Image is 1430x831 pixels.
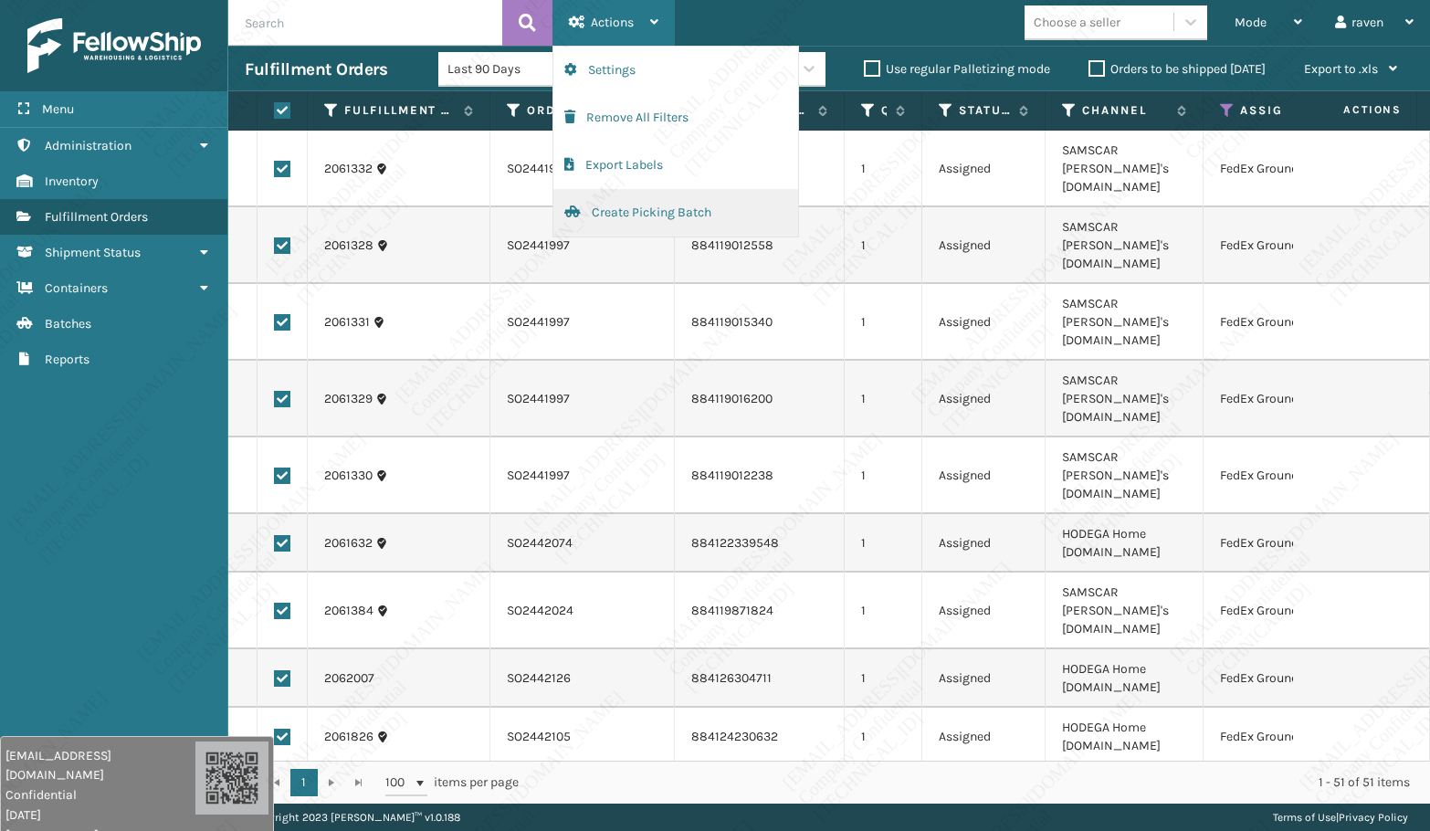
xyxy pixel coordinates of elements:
[691,603,773,618] a: 884119871824
[490,284,675,361] td: SO2441997
[324,534,373,552] a: 2061632
[959,102,1010,119] label: Status
[42,101,74,117] span: Menu
[1204,649,1378,708] td: FedEx Ground
[5,805,195,825] span: [DATE]
[490,207,675,284] td: SO2441997
[845,708,922,766] td: 1
[447,59,589,79] div: Last 90 Days
[845,131,922,207] td: 1
[324,467,373,485] a: 2061330
[1204,207,1378,284] td: FedEx Ground
[1046,361,1204,437] td: SAMSCAR [PERSON_NAME]'s [DOMAIN_NAME]
[324,313,370,331] a: 2061331
[250,804,460,831] p: Copyright 2023 [PERSON_NAME]™ v 1.0.188
[691,314,773,330] a: 884119015340
[527,102,639,119] label: Order Number
[1204,514,1378,573] td: FedEx Ground
[922,437,1046,514] td: Assigned
[922,207,1046,284] td: Assigned
[324,390,373,408] a: 2061329
[1240,102,1342,119] label: Assigned Carrier Service
[553,47,798,94] button: Settings
[45,138,131,153] span: Administration
[45,245,141,260] span: Shipment Status
[490,514,675,573] td: SO2442074
[490,361,675,437] td: SO2441997
[553,189,798,237] button: Create Picking Batch
[1046,573,1204,649] td: SAMSCAR [PERSON_NAME]'s [DOMAIN_NAME]
[1082,102,1168,119] label: Channel
[490,708,675,766] td: SO2442105
[864,61,1050,77] label: Use regular Palletizing mode
[385,773,413,792] span: 100
[344,102,455,119] label: Fulfillment Order Id
[591,15,634,30] span: Actions
[1046,649,1204,708] td: HODEGA Home [DOMAIN_NAME]
[45,209,148,225] span: Fulfillment Orders
[922,131,1046,207] td: Assigned
[1204,131,1378,207] td: FedEx Ground
[1286,95,1413,125] span: Actions
[1339,811,1408,824] a: Privacy Policy
[324,602,373,620] a: 2061384
[1273,804,1408,831] div: |
[1046,437,1204,514] td: SAMSCAR [PERSON_NAME]'s [DOMAIN_NAME]
[922,514,1046,573] td: Assigned
[5,746,195,784] span: [EMAIL_ADDRESS][DOMAIN_NAME]
[1046,708,1204,766] td: HODEGA Home [DOMAIN_NAME]
[691,535,779,551] a: 884122339548
[490,649,675,708] td: SO2442126
[1034,13,1120,32] div: Choose a seller
[324,160,373,178] a: 2061332
[845,573,922,649] td: 1
[45,280,108,296] span: Containers
[845,284,922,361] td: 1
[1204,573,1378,649] td: FedEx Ground
[1046,131,1204,207] td: SAMSCAR [PERSON_NAME]'s [DOMAIN_NAME]
[1304,61,1378,77] span: Export to .xls
[922,573,1046,649] td: Assigned
[1273,811,1336,824] a: Terms of Use
[1204,708,1378,766] td: FedEx Ground
[324,728,373,746] a: 2061826
[691,468,773,483] a: 884119012238
[45,316,91,331] span: Batches
[1204,361,1378,437] td: FedEx Ground
[490,573,675,649] td: SO2442024
[845,361,922,437] td: 1
[45,352,89,367] span: Reports
[922,649,1046,708] td: Assigned
[845,437,922,514] td: 1
[922,284,1046,361] td: Assigned
[1046,207,1204,284] td: SAMSCAR [PERSON_NAME]'s [DOMAIN_NAME]
[1204,437,1378,514] td: FedEx Ground
[845,207,922,284] td: 1
[922,708,1046,766] td: Assigned
[45,174,99,189] span: Inventory
[1235,15,1267,30] span: Mode
[553,142,798,189] button: Export Labels
[324,237,373,255] a: 2061328
[1088,61,1266,77] label: Orders to be shipped [DATE]
[553,94,798,142] button: Remove All Filters
[691,237,773,253] a: 884119012558
[245,58,387,80] h3: Fulfillment Orders
[490,437,675,514] td: SO2441997
[5,785,195,805] span: Confidential
[691,670,772,686] a: 884126304711
[1046,284,1204,361] td: SAMSCAR [PERSON_NAME]'s [DOMAIN_NAME]
[845,514,922,573] td: 1
[290,769,318,796] a: 1
[1046,514,1204,573] td: HODEGA Home [DOMAIN_NAME]
[1204,284,1378,361] td: FedEx Ground
[385,769,519,796] span: items per page
[922,361,1046,437] td: Assigned
[490,131,675,207] td: SO2441997
[544,773,1410,792] div: 1 - 51 of 51 items
[691,391,773,406] a: 884119016200
[691,729,778,744] a: 884124230632
[27,18,201,73] img: logo
[881,102,887,119] label: Quantity
[324,669,374,688] a: 2062007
